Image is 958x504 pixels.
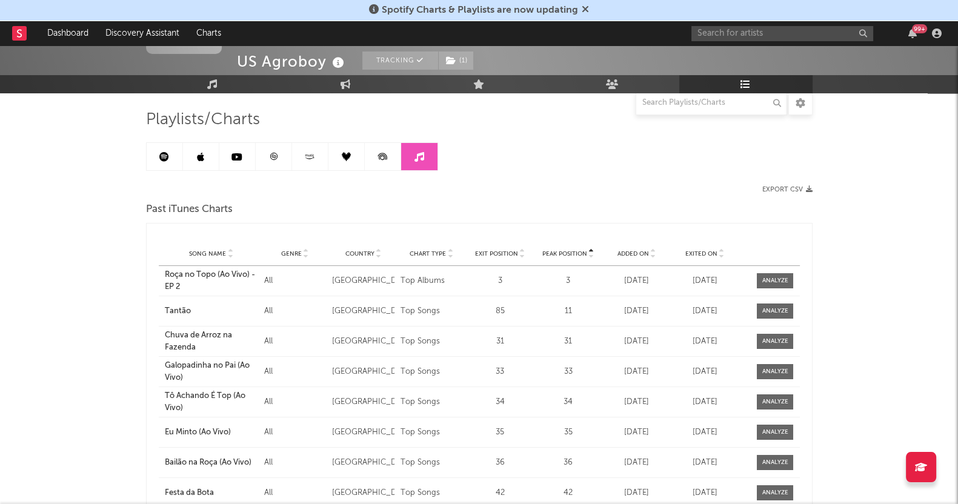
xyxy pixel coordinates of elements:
[537,487,599,499] div: 42
[362,51,438,70] button: Tracking
[332,396,394,408] div: [GEOGRAPHIC_DATA]
[332,457,394,469] div: [GEOGRAPHIC_DATA]
[264,305,327,317] div: All
[401,457,463,469] div: Top Songs
[264,457,327,469] div: All
[146,113,260,127] span: Playlists/Charts
[439,51,473,70] button: (1)
[674,487,736,499] div: [DATE]
[537,275,599,287] div: 3
[165,390,258,414] a: Tô Achando É Top (Ao Vivo)
[469,487,531,499] div: 42
[605,487,668,499] div: [DATE]
[401,487,463,499] div: Top Songs
[345,250,374,257] span: Country
[469,366,531,378] div: 33
[605,396,668,408] div: [DATE]
[165,487,258,499] a: Festa da Bota
[762,186,813,193] button: Export CSV
[912,24,927,33] div: 99 +
[469,336,531,348] div: 31
[475,250,518,257] span: Exit Position
[165,426,258,439] a: Eu Minto (Ao Vivo)
[264,426,327,439] div: All
[264,366,327,378] div: All
[542,250,587,257] span: Peak Position
[189,250,226,257] span: Song Name
[605,336,668,348] div: [DATE]
[401,366,463,378] div: Top Songs
[537,366,599,378] div: 33
[165,305,258,317] a: Tantão
[537,396,599,408] div: 34
[674,366,736,378] div: [DATE]
[605,457,668,469] div: [DATE]
[605,426,668,439] div: [DATE]
[469,396,531,408] div: 34
[332,275,394,287] div: [GEOGRAPHIC_DATA]
[636,91,787,115] input: Search Playlists/Charts
[674,457,736,469] div: [DATE]
[674,305,736,317] div: [DATE]
[332,336,394,348] div: [GEOGRAPHIC_DATA]
[691,26,873,41] input: Search for artists
[401,396,463,408] div: Top Songs
[469,305,531,317] div: 85
[469,275,531,287] div: 3
[605,366,668,378] div: [DATE]
[264,336,327,348] div: All
[332,426,394,439] div: [GEOGRAPHIC_DATA]
[188,21,230,45] a: Charts
[382,5,578,15] span: Spotify Charts & Playlists are now updating
[469,457,531,469] div: 36
[401,336,463,348] div: Top Songs
[146,202,233,217] span: Past iTunes Charts
[332,366,394,378] div: [GEOGRAPHIC_DATA]
[605,305,668,317] div: [DATE]
[401,305,463,317] div: Top Songs
[438,51,474,70] span: ( 1 )
[401,275,463,287] div: Top Albums
[908,28,917,38] button: 99+
[165,360,258,383] a: Galopadinha no Pai (Ao Vivo)
[264,275,327,287] div: All
[332,305,394,317] div: [GEOGRAPHIC_DATA]
[674,336,736,348] div: [DATE]
[674,275,736,287] div: [DATE]
[617,250,648,257] span: Added On
[264,396,327,408] div: All
[281,250,302,257] span: Genre
[410,250,446,257] span: Chart Type
[685,250,717,257] span: Exited On
[674,396,736,408] div: [DATE]
[97,21,188,45] a: Discovery Assistant
[165,269,258,293] a: Roça no Topo (Ao Vivo) - EP 2
[264,487,327,499] div: All
[674,426,736,439] div: [DATE]
[165,457,258,469] a: Bailão na Roça (Ao Vivo)
[401,426,463,439] div: Top Songs
[39,21,97,45] a: Dashboard
[537,426,599,439] div: 35
[537,336,599,348] div: 31
[165,330,258,353] a: Chuva de Arroz na Fazenda
[537,305,599,317] div: 11
[469,426,531,439] div: 35
[332,487,394,499] div: [GEOGRAPHIC_DATA]
[237,51,347,71] div: US Agroboy
[582,5,589,15] span: Dismiss
[605,275,668,287] div: [DATE]
[537,457,599,469] div: 36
